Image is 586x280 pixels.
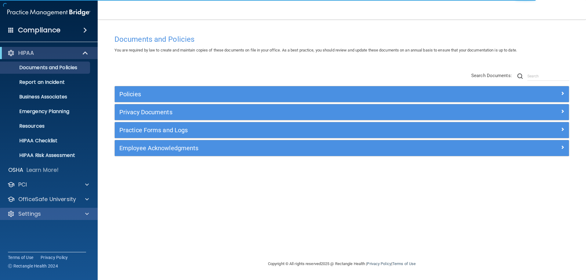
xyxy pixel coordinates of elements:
[18,196,76,203] p: OfficeSafe University
[119,91,451,97] h5: Policies
[8,254,33,261] a: Terms of Use
[119,107,564,117] a: Privacy Documents
[119,143,564,153] a: Employee Acknowledgments
[517,73,523,79] img: ic-search.3b580494.png
[4,123,87,129] p: Resources
[119,89,564,99] a: Policies
[4,152,87,158] p: HIPAA Risk Assessment
[7,49,89,57] a: HIPAA
[4,138,87,144] p: HIPAA Checklist
[8,263,58,269] span: Ⓒ Rectangle Health 2024
[7,6,90,19] img: PMB logo
[7,196,89,203] a: OfficeSafe University
[4,65,87,71] p: Documents and Policies
[114,35,569,43] h4: Documents and Policies
[119,145,451,151] h5: Employee Acknowledgments
[119,127,451,133] h5: Practice Forms and Logs
[18,210,41,218] p: Settings
[392,261,416,266] a: Terms of Use
[4,108,87,115] p: Emergency Planning
[4,79,87,85] p: Report an Incident
[367,261,391,266] a: Privacy Policy
[471,73,512,78] span: Search Documents:
[18,49,34,57] p: HIPAA
[114,48,517,52] span: You are required by law to create and maintain copies of these documents on file in your office. ...
[27,166,59,174] p: Learn More!
[119,109,451,115] h5: Privacy Documents
[4,94,87,100] p: Business Associates
[18,181,27,188] p: PCI
[41,254,68,261] a: Privacy Policy
[7,181,89,188] a: PCI
[119,125,564,135] a: Practice Forms and Logs
[7,210,89,218] a: Settings
[230,254,453,274] div: Copyright © All rights reserved 2025 @ Rectangle Health | |
[8,166,24,174] p: OSHA
[527,72,569,81] input: Search
[18,26,60,34] h4: Compliance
